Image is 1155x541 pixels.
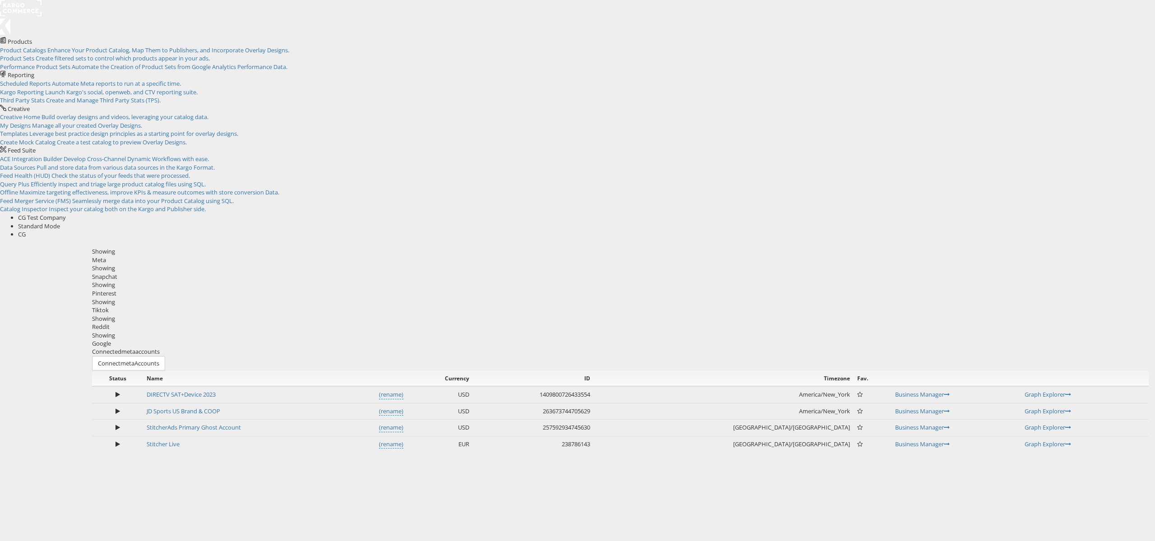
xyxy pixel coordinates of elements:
th: Name [143,371,407,386]
span: meta [121,347,135,356]
span: Products [8,37,32,46]
div: Showing [92,331,1149,339]
td: 238786143 [473,436,594,452]
div: Snapchat [92,272,1149,281]
span: Create filtered sets to control which products appear in your ads. [36,54,210,62]
span: meta [120,359,134,367]
th: Status [92,371,143,386]
span: Inspect your catalog both on the Kargo and Publisher side. [49,205,206,213]
span: Check the status of your feeds that were processed. [51,171,190,180]
td: USD [407,403,473,420]
div: Connected accounts [92,347,1149,356]
td: EUR [407,436,473,452]
div: Showing [92,297,1149,306]
button: ConnectmetaAccounts [92,356,165,371]
span: Leverage best practice design principles as a starting point for overlay designs. [29,129,238,138]
a: StitcherAds Primary Ghost Account [147,423,241,431]
span: Reporting [8,71,34,79]
a: Graph Explorer [1025,423,1071,431]
span: Feed Suite [8,146,36,154]
a: Graph Explorer [1025,390,1071,398]
td: America/New_York [594,386,854,403]
a: DIRECTV SAT+Device 2023 [147,390,216,398]
td: USD [407,386,473,403]
th: Timezone [594,371,854,386]
div: Reddit [92,323,1149,331]
span: Build overlay designs and videos, leveraging your catalog data. [42,113,208,121]
a: Business Manager [895,390,950,398]
span: Automate Meta reports to run at a specific time. [52,79,181,88]
div: Google [92,339,1149,348]
span: Manage all your created Overlay Designs. [32,121,142,129]
span: Create and Manage Third Party Stats (TPS). [46,96,161,104]
span: Develop Cross-Channel Dynamic Workflows with ease. [64,155,209,163]
td: [GEOGRAPHIC_DATA]/[GEOGRAPHIC_DATA] [594,419,854,436]
th: Fav. [854,371,892,386]
span: Pull and store data from various data sources in the Kargo Format. [37,163,215,171]
a: Business Manager [895,407,950,415]
div: Meta [92,255,1149,264]
div: Showing [92,281,1149,289]
div: Showing [92,247,1149,256]
td: 1409800726433554 [473,386,594,403]
div: Showing [92,314,1149,323]
span: Automate the Creation of Product Sets from Google Analytics Performance Data. [72,63,287,71]
td: 257592934745630 [473,419,594,436]
span: CG Test Company [18,213,66,222]
span: Launch Kargo's social, openweb, and CTV reporting suite. [45,88,198,96]
a: (rename) [379,407,403,416]
span: Creative [8,105,30,113]
a: JD Sports US Brand & COOP [147,407,220,415]
a: (rename) [379,423,403,432]
span: CG [18,230,26,238]
td: America/New_York [594,403,854,420]
a: Business Manager [895,439,950,448]
span: Maximize targeting effectiveness, improve KPIs & measure outcomes with store conversion Data. [19,188,279,196]
span: Enhance Your Product Catalog, Map Them to Publishers, and Incorporate Overlay Designs. [47,46,289,54]
div: Showing [92,264,1149,273]
div: Tiktok [92,306,1149,314]
a: (rename) [379,439,403,449]
div: Pinterest [92,289,1149,297]
a: (rename) [379,390,403,399]
span: Standard Mode [18,222,60,230]
span: Efficiently inspect and triage large product catalog files using SQL. [31,180,206,188]
a: Stitcher Live [147,439,180,448]
span: Seamlessly merge data into your Product Catalog using SQL. [72,197,234,205]
th: ID [473,371,594,386]
span: Create a test catalog to preview Overlay Designs. [57,138,187,146]
a: Business Manager [895,423,950,431]
a: Graph Explorer [1025,439,1071,448]
td: 263673744705629 [473,403,594,420]
td: USD [407,419,473,436]
a: Graph Explorer [1025,407,1071,415]
th: Currency [407,371,473,386]
td: [GEOGRAPHIC_DATA]/[GEOGRAPHIC_DATA] [594,436,854,452]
